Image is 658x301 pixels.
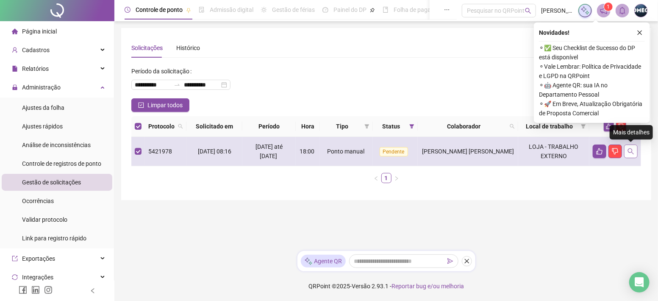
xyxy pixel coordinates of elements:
[44,286,53,294] span: instagram
[174,81,180,88] span: swap-right
[618,123,624,129] span: dislike
[510,124,515,129] span: search
[508,120,516,133] span: search
[371,173,381,183] li: Página anterior
[391,173,402,183] li: Próxima página
[261,7,267,13] span: sun
[539,28,569,37] span: Novidades !
[148,148,172,155] span: 5421978
[176,120,185,133] span: search
[394,6,448,13] span: Folha de pagamento
[422,148,514,155] span: [PERSON_NAME] [PERSON_NAME]
[210,6,253,13] span: Admissão digital
[323,122,361,131] span: Tipo
[22,28,57,35] span: Página inicial
[90,288,96,294] span: left
[394,176,399,181] span: right
[19,286,27,294] span: facebook
[125,7,130,13] span: clock-circle
[383,7,389,13] span: book
[12,47,18,53] span: user-add
[637,30,643,36] span: close
[22,235,86,242] span: Link para registro rápido
[176,43,200,53] div: Histórico
[22,255,55,262] span: Exportações
[539,43,645,62] span: ⚬ ✅ Seu Checklist de Sucesso do DP está disponível
[186,116,242,137] th: Solicitado em
[409,124,414,129] span: filter
[580,6,590,15] img: sparkle-icon.fc2bf0ac1784a2077858766a79e2daf3.svg
[114,271,658,301] footer: QRPoint © 2025 - 2.93.1 -
[518,137,589,166] td: LOJA - TRABALHO EXTERNO
[174,81,180,88] span: to
[131,43,163,53] div: Solicitações
[242,116,295,137] th: Período
[12,66,18,72] span: file
[131,64,195,78] label: Período da solicitação
[539,99,645,118] span: ⚬ 🚀 Em Breve, Atualização Obrigatória de Proposta Comercial
[607,4,610,10] span: 1
[131,98,189,112] button: Limpar todos
[22,179,81,186] span: Gestão de solicitações
[525,8,531,14] span: search
[374,176,379,181] span: left
[604,3,613,11] sup: 1
[12,84,18,90] span: lock
[444,7,450,13] span: ellipsis
[391,173,402,183] button: right
[300,148,314,155] span: 18:00
[600,7,608,14] span: notification
[31,286,40,294] span: linkedin
[255,143,283,159] span: [DATE] até [DATE]
[22,274,53,281] span: Integrações
[596,148,603,155] span: like
[138,102,144,108] span: check-square
[178,124,183,129] span: search
[421,122,506,131] span: Colaborador
[198,148,231,155] span: [DATE] 08:16
[606,123,612,129] span: like
[382,173,391,183] a: 1
[376,122,406,131] span: Status
[610,125,653,139] div: Mais detalhes
[272,6,315,13] span: Gestão de férias
[370,8,375,13] span: pushpin
[381,173,391,183] li: 1
[22,142,91,148] span: Análise de inconsistências
[635,4,647,17] img: 55382
[612,148,619,155] span: dislike
[22,198,54,204] span: Ocorrências
[22,123,63,130] span: Ajustes rápidos
[371,173,381,183] button: left
[22,216,67,223] span: Validar protocolo
[12,28,18,34] span: home
[186,8,191,13] span: pushpin
[12,256,18,262] span: export
[301,255,346,268] div: Agente QR
[22,65,49,72] span: Relatórios
[408,120,416,133] span: filter
[12,274,18,280] span: sync
[581,124,586,129] span: filter
[579,120,588,133] span: filter
[541,6,573,15] span: [PERSON_NAME]
[322,7,328,13] span: dashboard
[627,148,634,155] span: search
[364,124,369,129] span: filter
[619,7,626,14] span: bell
[136,6,183,13] span: Controle de ponto
[363,120,371,133] span: filter
[22,160,101,167] span: Controle de registros de ponto
[199,7,205,13] span: file-done
[327,148,364,155] span: Ponto manual
[464,258,470,264] span: close
[391,283,464,290] span: Reportar bug e/ou melhoria
[629,272,650,293] div: Open Intercom Messenger
[22,47,50,53] span: Cadastros
[148,122,175,131] span: Protocolo
[22,104,64,111] span: Ajustes da folha
[380,147,408,156] span: Pendente
[147,100,183,110] span: Limpar todos
[352,283,370,290] span: Versão
[333,6,366,13] span: Painel do DP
